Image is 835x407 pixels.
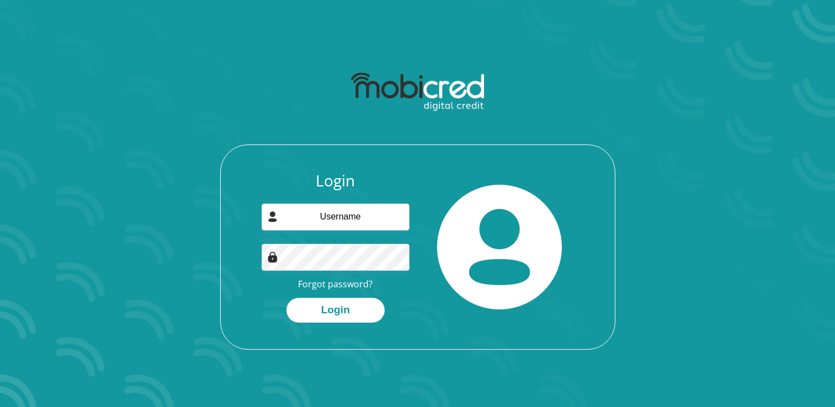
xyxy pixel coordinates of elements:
a: Forgot password? [298,278,373,290]
button: Login [286,298,385,323]
img: mobicred logo [351,73,484,111]
h3: Login [262,172,409,190]
input: Username [262,203,409,231]
img: user-icon image [267,211,278,222]
img: Image [267,251,278,263]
